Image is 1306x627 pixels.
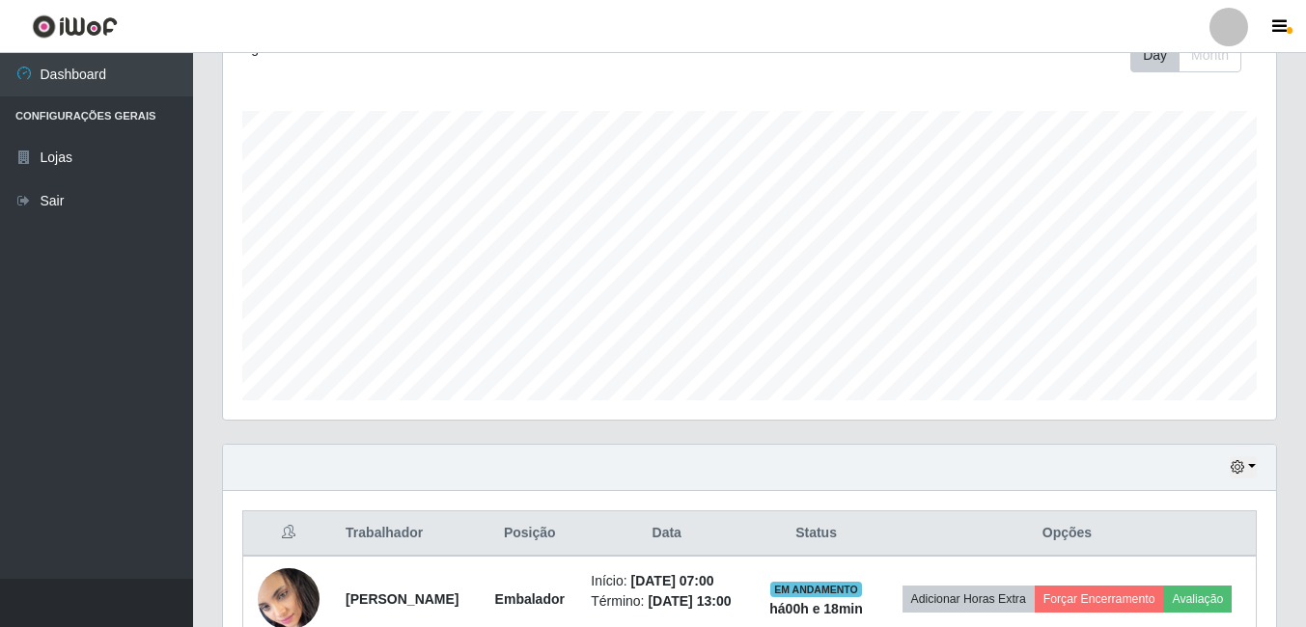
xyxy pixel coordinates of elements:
[1179,39,1241,72] button: Month
[495,591,565,607] strong: Embalador
[1163,586,1232,613] button: Avaliação
[32,14,118,39] img: CoreUI Logo
[1130,39,1241,72] div: First group
[1130,39,1257,72] div: Toolbar with button groups
[769,601,863,616] strong: há 00 h e 18 min
[480,511,579,557] th: Posição
[579,511,754,557] th: Data
[770,582,862,597] span: EM ANDAMENTO
[1035,586,1164,613] button: Forçar Encerramento
[346,591,458,607] strong: [PERSON_NAME]
[903,586,1035,613] button: Adicionar Horas Extra
[648,593,731,609] time: [DATE] 13:00
[591,571,742,591] li: Início:
[878,511,1257,557] th: Opções
[591,591,742,612] li: Término:
[754,511,878,557] th: Status
[631,573,714,588] time: [DATE] 07:00
[1130,39,1180,72] button: Day
[334,511,480,557] th: Trabalhador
